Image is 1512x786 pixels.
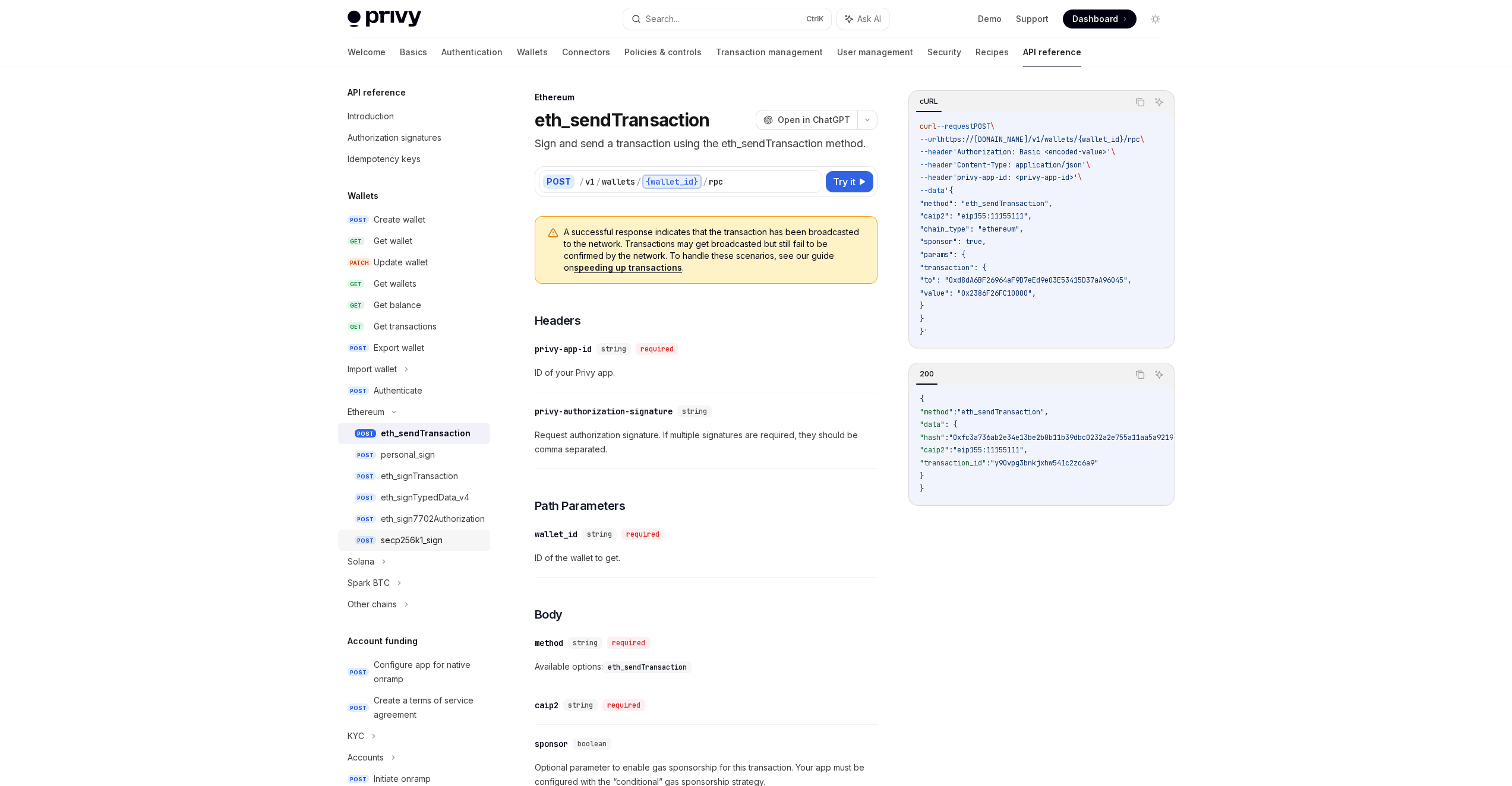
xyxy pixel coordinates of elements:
a: GETGet balance [338,294,490,316]
span: \ [1086,160,1090,170]
a: GETGet wallet [338,230,490,252]
span: 'Content-Type: application/json' [953,160,1086,170]
img: light logo [348,11,421,27]
div: required [621,528,664,540]
div: Create a terms of service agreement [374,693,483,722]
span: POST [355,515,376,524]
div: Accounts [348,750,384,765]
span: POST [348,775,369,784]
div: Authenticate [374,384,422,398]
span: POST [355,451,376,459]
span: \ [990,122,995,131]
span: POST [348,386,369,395]
span: : { [945,420,957,429]
button: Try it [826,171,873,192]
a: Authentication [441,38,503,66]
button: Ask AI [1151,367,1167,382]
a: POSTpersonal_sign [338,444,490,465]
span: { [920,394,924,404]
a: Wallets [517,38,548,66]
div: method [535,637,563,649]
a: Demo [978,13,1002,25]
span: Dashboard [1072,13,1118,25]
a: Recipes [976,38,1009,66]
span: POST [348,215,369,224]
button: Search...CtrlK [623,8,831,30]
span: GET [348,237,364,246]
span: ID of the wallet to get. [535,551,877,565]
span: "y90vpg3bnkjxhw541c2zc6a9" [990,458,1099,468]
div: eth_signTypedData_v4 [381,490,469,505]
span: "eip155:11155111" [953,445,1024,455]
a: POSTExport wallet [338,337,490,359]
span: PATCH [348,258,371,267]
span: GET [348,280,364,289]
a: Security [927,38,961,66]
span: string [587,530,612,539]
a: POSTCreate a terms of service agreement [338,690,490,725]
div: rpc [709,176,723,188]
span: Ctrl K [806,14,824,24]
span: } [920,314,924,324]
span: Ask AI [857,13,881,25]
span: string [568,701,593,710]
svg: Warning [547,227,559,239]
span: POST [355,472,376,481]
a: Idempotency keys [338,148,490,170]
div: Solana [348,554,374,569]
a: POSTConfigure app for native onramp [338,654,490,690]
span: --request [936,122,974,131]
a: speeding up transactions [574,262,682,273]
h5: Wallets [348,189,378,203]
p: Sign and send a transaction using the eth_sendTransaction method. [535,135,877,152]
button: Copy the contents from the code block [1132,367,1148,382]
div: Ethereum [535,91,877,103]
a: Welcome [348,38,386,66]
div: eth_sign7702Authorization [381,512,485,526]
span: "method" [920,407,953,417]
a: POSTAuthenticate [338,380,490,401]
span: "params": { [920,250,965,259]
div: / [596,176,601,188]
a: Basics [400,38,427,66]
div: required [602,699,645,711]
div: sponsor [535,738,568,750]
div: v1 [585,176,595,188]
span: \ [1078,173,1082,182]
span: https://[DOMAIN_NAME]/v1/wallets/{wallet_id}/rpc [940,135,1140,144]
a: POSTeth_sendTransaction [338,423,490,444]
a: API reference [1023,38,1081,66]
div: Get balance [374,298,421,312]
div: {wallet_id} [642,175,702,189]
span: GET [348,301,364,310]
span: Request authorization signature. If multiple signatures are required, they should be comma separa... [535,428,877,457]
button: Open in ChatGPT [756,110,857,130]
span: "caip2": "eip155:11155111", [920,211,1032,221]
div: Get wallets [374,277,416,291]
a: POSTeth_signTypedData_v4 [338,487,490,508]
span: POST [348,703,369,712]
span: Path Parameters [535,497,626,514]
span: --header [920,160,953,170]
a: User management [837,38,913,66]
span: POST [974,122,990,131]
div: Ethereum [348,405,384,419]
button: Ask AI [837,8,889,30]
span: POST [348,344,369,353]
div: Introduction [348,109,394,123]
a: Support [1016,13,1049,25]
a: POSTCreate wallet [338,209,490,230]
span: ID of your Privy app. [535,366,877,380]
div: Get wallet [374,234,412,248]
span: 'privy-app-id: <privy-app-id>' [953,173,1078,182]
span: } [920,484,924,493]
h1: eth_sendTransaction [535,109,710,131]
span: : [949,445,953,455]
span: --header [920,147,953,157]
button: Copy the contents from the code block [1132,94,1148,110]
span: "chain_type": "ethereum", [920,224,1024,234]
div: wallet_id [535,528,577,540]
a: POSTsecp256k1_sign [338,530,490,551]
a: POSTeth_sign7702Authorization [338,508,490,530]
a: Introduction [338,106,490,127]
